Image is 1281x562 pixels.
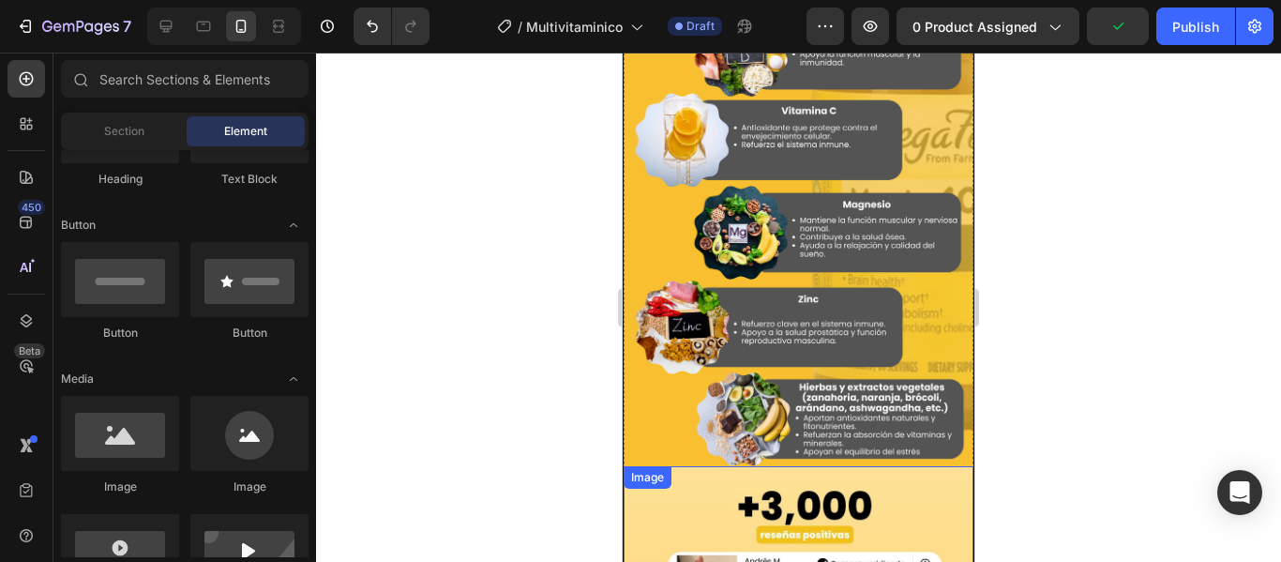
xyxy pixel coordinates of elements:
[686,18,715,35] span: Draft
[14,343,45,358] div: Beta
[1172,17,1219,37] div: Publish
[518,17,522,37] span: /
[279,210,309,240] span: Toggle open
[61,171,179,188] div: Heading
[190,325,309,342] div: Button
[897,8,1079,45] button: 0 product assigned
[1156,8,1235,45] button: Publish
[61,325,179,342] div: Button
[912,17,1037,37] span: 0 product assigned
[1217,470,1262,515] div: Open Intercom Messenger
[61,60,309,98] input: Search Sections & Elements
[526,17,623,37] span: Multivitaminico
[623,53,974,562] iframe: Design area
[18,200,45,215] div: 450
[354,8,430,45] div: Undo/Redo
[5,417,45,433] div: Image
[8,8,140,45] button: 7
[279,364,309,394] span: Toggle open
[224,123,267,140] span: Element
[61,478,179,495] div: Image
[104,123,144,140] span: Section
[61,371,94,387] span: Media
[61,217,96,234] span: Button
[190,478,309,495] div: Image
[190,171,309,188] div: Text Block
[123,15,131,38] p: 7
